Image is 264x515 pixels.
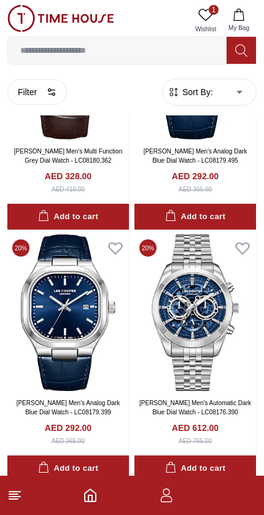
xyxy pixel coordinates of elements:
a: [PERSON_NAME] Men's Multi Function Grey Dial Watch - LC08180.362 [14,148,122,164]
span: My Bag [223,23,254,33]
h4: AED 292.00 [172,170,219,182]
button: Filter [7,79,67,105]
button: My Bag [221,5,257,36]
a: [PERSON_NAME] Men's Analog Dark Blue Dial Watch - LC08179.495 [144,148,247,164]
span: Wishlist [190,25,221,34]
div: AED 365.00 [52,436,85,446]
h4: AED 612.00 [172,422,219,434]
img: Lee Cooper Men's Automatic Dark Blue Dial Watch - LC08176.390 [134,234,256,391]
div: Add to cart [165,462,225,476]
img: ... [7,5,114,32]
button: Sort By: [168,86,213,98]
div: AED 365.00 [179,185,212,194]
div: Add to cart [165,210,225,224]
a: Home [83,488,98,503]
div: Add to cart [38,210,98,224]
h4: AED 292.00 [45,422,91,434]
span: Sort By: [180,86,213,98]
div: AED 765.00 [179,436,212,446]
button: Add to cart [7,455,129,482]
a: [PERSON_NAME] Men's Analog Dark Blue Dial Watch - LC08179.399 [17,400,120,416]
button: Add to cart [134,455,256,482]
div: AED 410.00 [52,185,85,194]
div: Add to cart [38,462,98,476]
a: [PERSON_NAME] Men's Automatic Dark Blue Dial Watch - LC08176.390 [139,400,251,416]
span: 20 % [139,239,157,257]
a: 1Wishlist [190,5,221,36]
span: 1 [209,5,219,15]
button: Add to cart [7,204,129,230]
button: Add to cart [134,204,256,230]
img: Lee Cooper Men's Analog Dark Blue Dial Watch - LC08179.399 [7,234,129,391]
h4: AED 328.00 [45,170,91,182]
span: 20 % [12,239,29,257]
